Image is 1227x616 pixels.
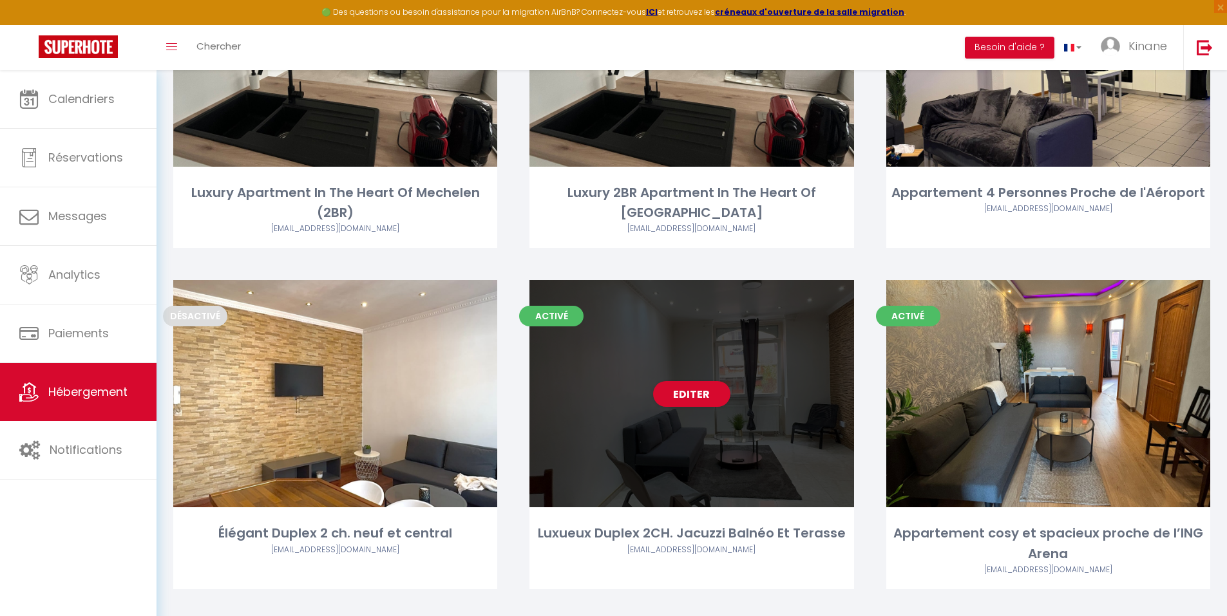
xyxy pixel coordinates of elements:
[653,381,730,407] a: Editer
[646,6,658,17] a: ICI
[50,442,122,458] span: Notifications
[39,35,118,58] img: Super Booking
[173,544,497,556] div: Airbnb
[519,306,584,326] span: Activé
[876,306,940,326] span: Activé
[163,306,227,326] span: Désactivé
[529,523,853,543] div: Luxueux Duplex 2CH. Jacuzzi Balnéo Et Terasse
[173,183,497,223] div: Luxury Apartment In The Heart Of Mechelen (2BR)
[173,523,497,543] div: Élégant Duplex 2 ch. neuf et central
[1091,25,1183,70] a: ... Kinane
[1128,38,1167,54] span: Kinane
[886,564,1210,576] div: Airbnb
[187,25,251,70] a: Chercher
[965,37,1054,59] button: Besoin d'aide ?
[48,91,115,107] span: Calendriers
[529,223,853,235] div: Airbnb
[48,266,100,283] span: Analytics
[529,544,853,556] div: Airbnb
[715,6,904,17] a: créneaux d'ouverture de la salle migration
[48,208,107,224] span: Messages
[48,149,123,165] span: Réservations
[48,325,109,341] span: Paiements
[529,183,853,223] div: Luxury 2BR Apartment In The Heart Of [GEOGRAPHIC_DATA]
[10,5,49,44] button: Ouvrir le widget de chat LiveChat
[196,39,241,53] span: Chercher
[1101,37,1120,56] img: ...
[1197,39,1213,55] img: logout
[48,384,128,400] span: Hébergement
[173,223,497,235] div: Airbnb
[886,203,1210,215] div: Airbnb
[886,523,1210,564] div: Appartement cosy et spacieux proche de l’ING Arena
[886,183,1210,203] div: Appartement 4 Personnes Proche de l'Aéroport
